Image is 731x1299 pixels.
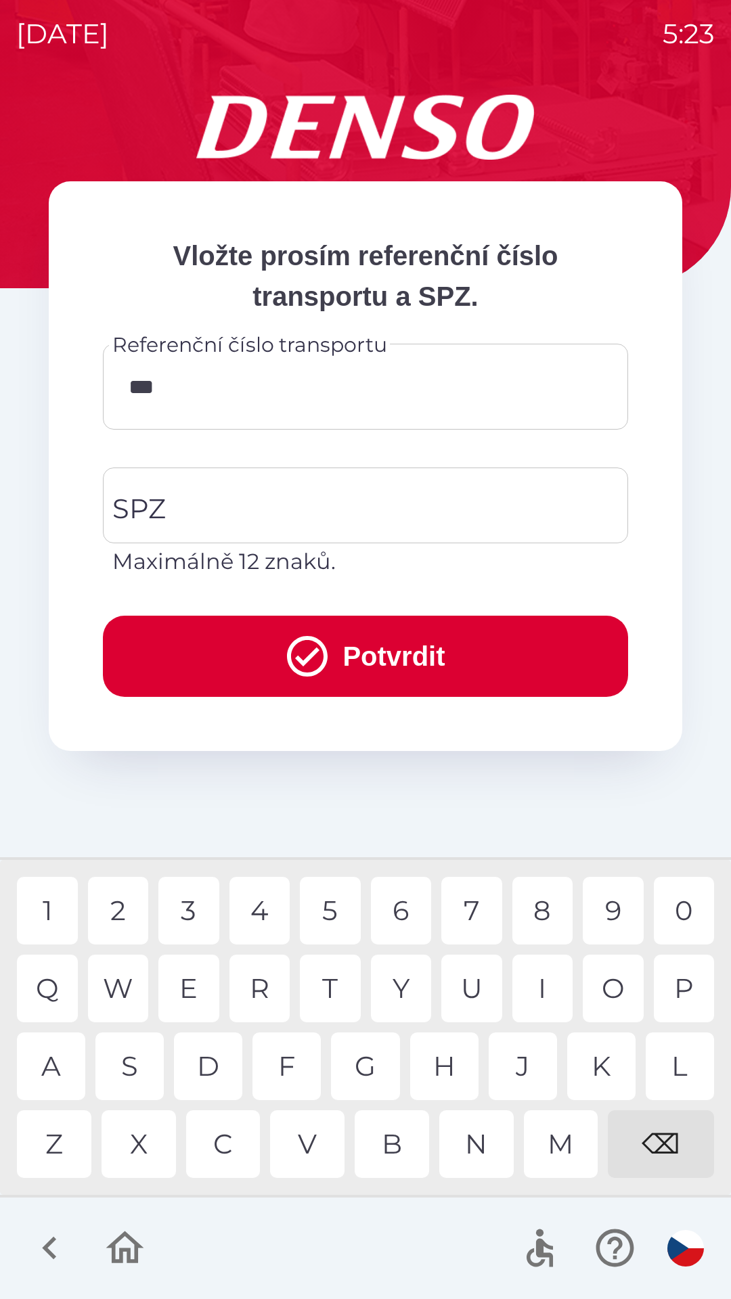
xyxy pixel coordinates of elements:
[667,1230,704,1267] img: cs flag
[49,95,682,160] img: Logo
[103,616,628,697] button: Potvrdit
[112,330,387,359] label: Referenční číslo transportu
[112,545,619,578] p: Maximálně 12 znaků.
[16,14,109,54] p: [DATE]
[103,235,628,317] p: Vložte prosím referenční číslo transportu a SPZ.
[663,14,715,54] p: 5:23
